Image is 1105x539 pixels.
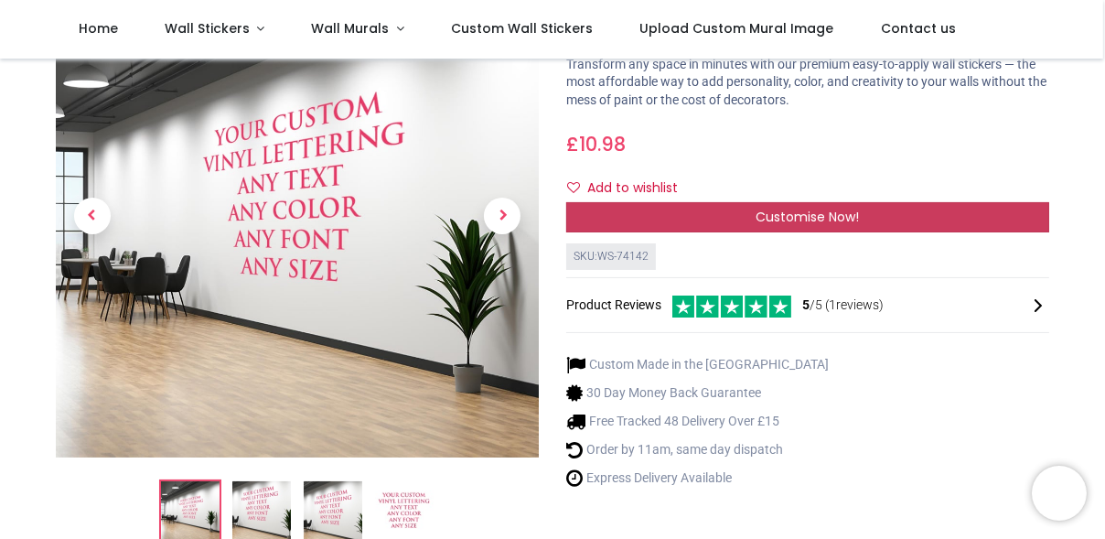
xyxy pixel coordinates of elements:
span: 5 [802,297,810,312]
span: Contact us [881,19,956,38]
button: Add to wishlistAdd to wishlist [566,173,693,204]
iframe: Brevo live chat [1032,466,1087,521]
i: Add to wishlist [567,181,580,194]
span: Custom Wall Stickers [451,19,593,38]
span: /5 ( 1 reviews) [802,296,884,315]
span: Previous [74,198,111,234]
div: SKU: WS-74142 [566,243,656,270]
span: Home [79,19,118,38]
a: Previous [56,47,128,385]
span: Next [484,198,520,234]
span: Wall Stickers [165,19,250,38]
li: Express Delivery Available [566,469,829,488]
li: Order by 11am, same day dispatch [566,440,829,459]
span: Customise Now! [756,208,860,226]
li: Custom Made in the [GEOGRAPHIC_DATA] [566,355,829,374]
span: 10.98 [579,131,626,157]
p: Transform any space in minutes with our premium easy-to-apply wall stickers — the most affordable... [566,56,1049,110]
span: Wall Murals [312,19,390,38]
li: Free Tracked 48 Delivery Over £15 [566,412,829,431]
span: Upload Custom Mural Image [639,19,833,38]
li: 30 Day Money Back Guarantee [566,383,829,403]
a: Next [467,47,539,385]
div: Product Reviews [566,293,1049,318]
span: £ [566,131,626,157]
